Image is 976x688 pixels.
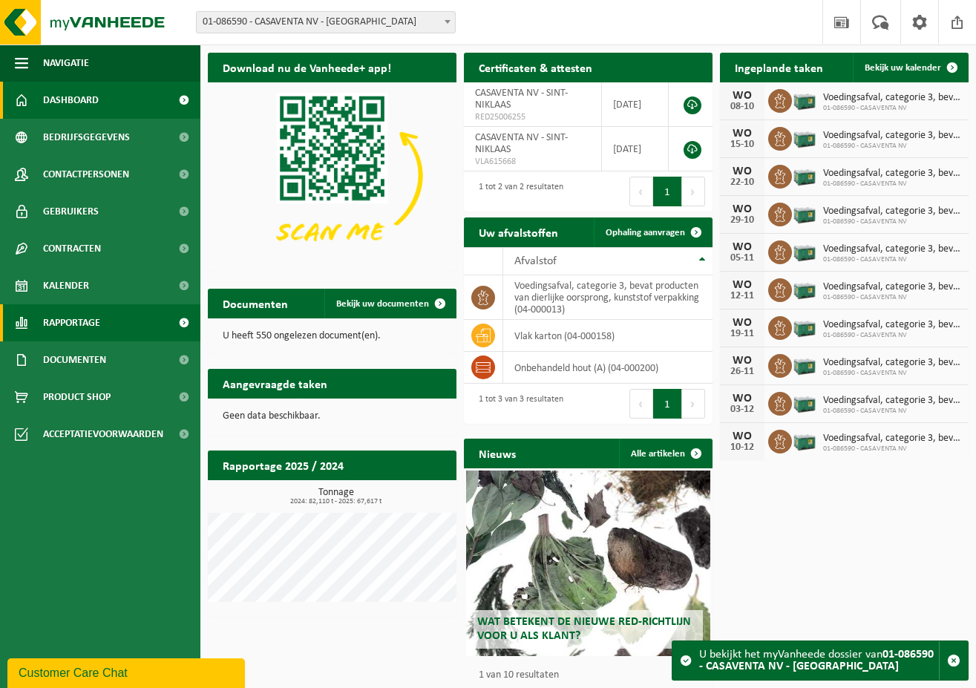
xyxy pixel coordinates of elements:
div: 1 tot 2 van 2 resultaten [471,175,563,208]
button: Previous [629,177,653,206]
button: Previous [629,389,653,419]
span: Voedingsafval, categorie 3, bevat producten van dierlijke oorsprong, kunststof v... [823,395,961,407]
span: VLA615668 [475,156,590,168]
p: U heeft 550 ongelezen document(en). [223,331,442,341]
div: WO [727,279,757,291]
h2: Uw afvalstoffen [464,217,573,246]
span: Voedingsafval, categorie 3, bevat producten van dierlijke oorsprong, kunststof v... [823,130,961,142]
span: Acceptatievoorwaarden [43,416,163,453]
span: 01-086590 - CASAVENTA NV - SINT-NIKLAAS [196,11,456,33]
td: [DATE] [602,127,669,171]
div: WO [727,393,757,404]
span: Kalender [43,267,89,304]
h3: Tonnage [215,488,456,505]
span: Bedrijfsgegevens [43,119,130,156]
img: PB-LB-0680-HPE-GN-01 [792,87,817,112]
span: Voedingsafval, categorie 3, bevat producten van dierlijke oorsprong, kunststof v... [823,281,961,293]
div: 19-11 [727,329,757,339]
a: Alle artikelen [619,439,711,468]
div: 1 tot 3 van 3 resultaten [471,387,563,420]
div: WO [727,203,757,215]
div: 29-10 [727,215,757,226]
span: RED25006255 [475,111,590,123]
div: WO [727,166,757,177]
div: 03-12 [727,404,757,415]
span: CASAVENTA NV - SINT-NIKLAAS [475,132,568,155]
button: Next [682,389,705,419]
div: WO [727,317,757,329]
span: 01-086590 - CASAVENTA NV [823,407,961,416]
span: Navigatie [43,45,89,82]
img: PB-LB-0680-HPE-GN-01 [792,314,817,339]
td: [DATE] [602,82,669,127]
span: Documenten [43,341,106,379]
h2: Ingeplande taken [720,53,838,82]
span: 01-086590 - CASAVENTA NV [823,331,961,340]
div: WO [727,430,757,442]
div: WO [727,90,757,102]
td: voedingsafval, categorie 3, bevat producten van dierlijke oorsprong, kunststof verpakking (04-000... [503,275,713,320]
img: PB-LB-0680-HPE-GN-01 [792,163,817,188]
span: 01-086590 - CASAVENTA NV - SINT-NIKLAAS [197,12,455,33]
a: Wat betekent de nieuwe RED-richtlijn voor u als klant? [466,471,710,656]
a: Bekijk rapportage [346,479,455,509]
span: 01-086590 - CASAVENTA NV [823,142,961,151]
a: Bekijk uw kalender [853,53,967,82]
div: WO [727,355,757,367]
button: 1 [653,389,682,419]
span: 01-086590 - CASAVENTA NV [823,445,961,453]
span: Voedingsafval, categorie 3, bevat producten van dierlijke oorsprong, kunststof v... [823,433,961,445]
div: 12-11 [727,291,757,301]
a: Ophaling aanvragen [594,217,711,247]
span: 01-086590 - CASAVENTA NV [823,180,961,189]
h2: Rapportage 2025 / 2024 [208,451,358,479]
button: Next [682,177,705,206]
span: 01-086590 - CASAVENTA NV [823,104,961,113]
span: Bekijk uw documenten [336,299,429,309]
span: Rapportage [43,304,100,341]
span: Wat betekent de nieuwe RED-richtlijn voor u als klant? [477,616,691,642]
div: WO [727,128,757,140]
img: PB-LB-0680-HPE-GN-01 [792,390,817,415]
img: PB-LB-0680-HPE-GN-01 [792,352,817,377]
span: 01-086590 - CASAVENTA NV [823,217,961,226]
div: 05-11 [727,253,757,263]
img: Download de VHEPlus App [208,82,456,269]
span: Voedingsafval, categorie 3, bevat producten van dierlijke oorsprong, kunststof v... [823,357,961,369]
h2: Documenten [208,289,303,318]
span: Gebruikers [43,193,99,230]
span: 2024: 82,110 t - 2025: 67,617 t [215,498,456,505]
span: Product Shop [43,379,111,416]
div: U bekijkt het myVanheede dossier van [699,641,939,680]
button: 1 [653,177,682,206]
td: onbehandeld hout (A) (04-000200) [503,352,713,384]
span: Ophaling aanvragen [606,228,685,237]
p: Geen data beschikbaar. [223,411,442,422]
div: 10-12 [727,442,757,453]
span: 01-086590 - CASAVENTA NV [823,293,961,302]
span: Voedingsafval, categorie 3, bevat producten van dierlijke oorsprong, kunststof v... [823,243,961,255]
div: 08-10 [727,102,757,112]
span: Voedingsafval, categorie 3, bevat producten van dierlijke oorsprong, kunststof v... [823,92,961,104]
strong: 01-086590 - CASAVENTA NV - [GEOGRAPHIC_DATA] [699,649,934,672]
img: PB-LB-0680-HPE-GN-01 [792,125,817,150]
h2: Nieuws [464,439,531,468]
p: 1 van 10 resultaten [479,670,705,681]
span: Contactpersonen [43,156,129,193]
h2: Download nu de Vanheede+ app! [208,53,406,82]
span: 01-086590 - CASAVENTA NV [823,369,961,378]
span: Afvalstof [514,255,557,267]
h2: Aangevraagde taken [208,369,342,398]
span: Voedingsafval, categorie 3, bevat producten van dierlijke oorsprong, kunststof v... [823,206,961,217]
img: PB-LB-0680-HPE-GN-01 [792,200,817,226]
div: 22-10 [727,177,757,188]
span: Bekijk uw kalender [865,63,941,73]
span: Voedingsafval, categorie 3, bevat producten van dierlijke oorsprong, kunststof v... [823,319,961,331]
span: CASAVENTA NV - SINT-NIKLAAS [475,88,568,111]
div: 15-10 [727,140,757,150]
span: Contracten [43,230,101,267]
div: WO [727,241,757,253]
h2: Certificaten & attesten [464,53,607,82]
iframe: chat widget [7,655,248,688]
